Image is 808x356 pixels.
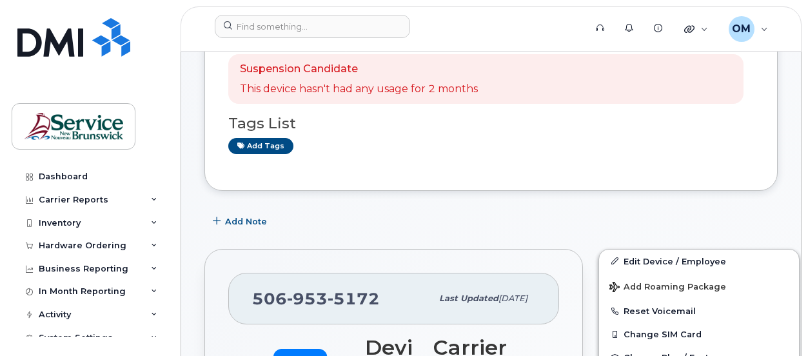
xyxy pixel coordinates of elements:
[439,293,498,303] span: Last updated
[609,282,726,294] span: Add Roaming Package
[599,273,799,299] button: Add Roaming Package
[252,289,380,308] span: 506
[228,138,293,154] a: Add tags
[720,16,777,42] div: Oliveira, Michael (DNRED/MRNDE-DAAF/MAAP)
[328,289,380,308] span: 5172
[287,289,328,308] span: 953
[599,322,799,346] button: Change SIM Card
[675,16,717,42] div: Quicklinks
[732,21,751,37] span: OM
[215,15,410,38] input: Find something...
[204,210,278,233] button: Add Note
[240,62,478,77] p: Suspension Candidate
[599,250,799,273] a: Edit Device / Employee
[240,82,478,97] p: This device hasn't had any usage for 2 months
[225,215,267,228] span: Add Note
[228,115,754,132] h3: Tags List
[599,299,799,322] button: Reset Voicemail
[498,293,527,303] span: [DATE]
